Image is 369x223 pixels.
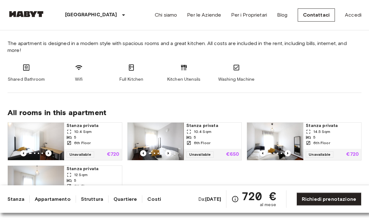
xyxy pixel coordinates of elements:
[186,123,239,129] span: Stanza privata
[296,193,361,206] a: Richiedi prenotazione
[8,123,122,161] a: Marketing picture of unit IT-14-093-001-05HPrevious imagePrevious imageStanza privata10.4 Sqm56th...
[187,11,221,19] a: Per le Aziende
[67,166,119,172] span: Stanza privata
[231,11,267,19] a: Per i Proprietari
[45,150,52,157] button: Previous image
[8,195,24,203] a: Stanza
[67,152,94,158] span: Unavailable
[285,150,291,157] button: Previous image
[306,123,359,129] span: Stanza privata
[75,77,83,83] span: Wifi
[198,196,221,203] span: Da:
[74,178,76,184] span: 5
[165,150,171,157] button: Previous image
[298,8,335,22] a: Contattaci
[20,150,27,157] button: Previous image
[8,108,361,118] span: All rooms in this apartment
[8,166,64,204] img: Marketing picture of unit IT-14-093-001-01H
[345,11,361,19] a: Accedi
[107,152,119,157] p: €720
[167,77,200,83] span: Kitchen Utensils
[8,40,361,54] span: The apartment is designed in a modern style with spacious rooms and a great kitchen. All costs ar...
[313,140,330,146] span: 6th Floor
[205,196,221,202] b: [DATE]
[74,129,92,135] span: 10.4 Sqm
[260,202,276,208] span: al mese
[65,11,117,19] p: [GEOGRAPHIC_DATA]
[114,195,137,203] a: Quartiere
[313,135,316,140] span: 5
[155,11,177,19] a: Chi siamo
[247,123,303,160] img: Marketing picture of unit IT-14-093-001-03H
[306,152,333,158] span: Unavailable
[8,77,45,83] span: Shared Bathroom
[313,129,330,135] span: 14.5 Sqm
[186,152,214,158] span: Unavailable
[260,150,266,157] button: Previous image
[35,195,71,203] a: Appartamento
[241,190,276,202] span: 720 €
[346,152,359,157] p: €720
[128,123,184,160] img: Marketing picture of unit IT-14-093-001-04H
[231,195,239,203] svg: Verifica i dettagli delle spese nella sezione 'Riassunto dei Costi'. Si prega di notare che gli s...
[147,195,161,203] a: Costi
[74,140,91,146] span: 6th Floor
[81,195,103,203] a: Struttura
[226,152,239,157] p: €650
[74,172,88,178] span: 12 Sqm
[194,140,210,146] span: 6th Floor
[119,77,144,83] span: Full Kitchen
[8,123,64,160] img: Marketing picture of unit IT-14-093-001-05H
[8,166,122,204] a: Marketing picture of unit IT-14-093-001-01HPrevious imagePrevious imageStanza privata12 Sqm56th F...
[218,77,255,83] span: Washing Machine
[8,11,45,17] img: Habyt
[247,123,361,161] a: Marketing picture of unit IT-14-093-001-03HPrevious imagePrevious imageStanza privata14.5 Sqm56th...
[194,135,196,140] span: 5
[140,150,146,157] button: Previous image
[127,123,242,161] a: Marketing picture of unit IT-14-093-001-04HPrevious imagePrevious imageStanza privata10.4 Sqm56th...
[67,123,119,129] span: Stanza privata
[74,135,76,140] span: 5
[74,184,91,189] span: 6th Floor
[277,11,288,19] a: Blog
[194,129,211,135] span: 10.4 Sqm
